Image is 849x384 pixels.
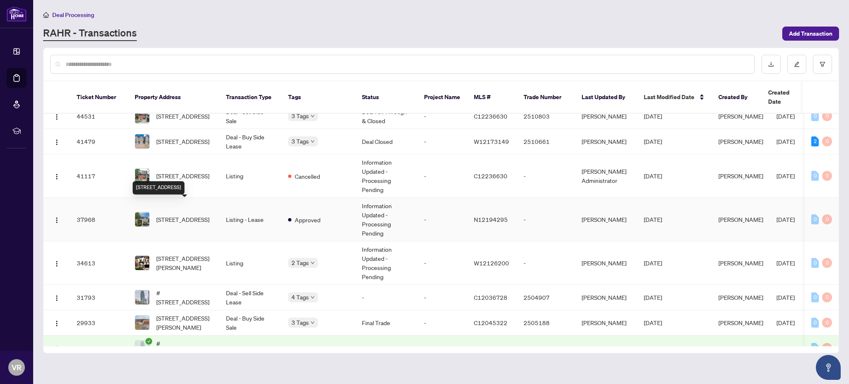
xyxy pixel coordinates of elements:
[53,173,60,180] img: Logo
[219,285,281,310] td: Deal - Sell Side Lease
[417,81,467,114] th: Project Name
[816,355,841,380] button: Open asap
[789,27,832,40] span: Add Transaction
[291,258,309,267] span: 2 Tags
[50,213,63,226] button: Logo
[417,335,467,361] td: -
[355,310,417,335] td: Final Trade
[467,81,517,114] th: MLS #
[355,129,417,154] td: Deal Closed
[517,104,575,129] td: 2510803
[50,256,63,270] button: Logo
[50,341,63,355] button: Logo
[146,338,152,345] span: check-circle
[50,109,63,123] button: Logo
[644,294,662,301] span: [DATE]
[417,129,467,154] td: -
[355,154,417,198] td: Information Updated - Processing Pending
[53,260,60,267] img: Logo
[575,129,637,154] td: [PERSON_NAME]
[575,81,637,114] th: Last Updated By
[417,241,467,285] td: -
[762,55,781,74] button: download
[417,310,467,335] td: -
[135,290,149,304] img: thumbnail-img
[295,215,320,224] span: Approved
[718,319,763,326] span: [PERSON_NAME]
[291,136,309,146] span: 3 Tags
[310,321,315,325] span: down
[50,291,63,304] button: Logo
[474,172,507,180] span: C12236630
[517,129,575,154] td: 2510661
[355,241,417,285] td: Information Updated - Processing Pending
[517,285,575,310] td: 2504907
[517,335,575,361] td: 2504907
[787,55,806,74] button: edit
[762,81,820,114] th: Created Date
[417,198,467,241] td: -
[417,285,467,310] td: -
[776,112,795,120] span: [DATE]
[776,216,795,223] span: [DATE]
[70,198,128,241] td: 37968
[43,12,49,18] span: home
[644,112,662,120] span: [DATE]
[811,171,819,181] div: 0
[355,81,417,114] th: Status
[50,169,63,182] button: Logo
[575,285,637,310] td: [PERSON_NAME]
[135,212,149,226] img: thumbnail-img
[355,285,417,310] td: -
[575,198,637,241] td: [PERSON_NAME]
[768,88,803,106] span: Created Date
[295,172,320,181] span: Cancelled
[310,139,315,143] span: down
[644,216,662,223] span: [DATE]
[219,241,281,285] td: Listing
[811,292,819,302] div: 0
[70,104,128,129] td: 44531
[644,172,662,180] span: [DATE]
[474,112,507,120] span: C12236630
[50,135,63,148] button: Logo
[474,138,509,145] span: W12173149
[291,292,309,302] span: 4 Tags
[474,294,507,301] span: C12036728
[776,172,795,180] span: [DATE]
[644,344,662,352] span: [DATE]
[575,154,637,198] td: [PERSON_NAME] Administrator
[794,61,800,67] span: edit
[474,319,507,326] span: C12045322
[135,109,149,123] img: thumbnail-img
[291,111,309,121] span: 3 Tags
[295,344,320,353] span: Approved
[128,81,219,114] th: Property Address
[310,114,315,118] span: down
[219,310,281,335] td: Deal - Buy Side Sale
[12,362,22,373] span: VR
[135,134,149,148] img: thumbnail-img
[53,217,60,224] img: Logo
[219,104,281,129] td: Deal - Sell Side Sale
[291,318,309,327] span: 3 Tags
[718,172,763,180] span: [PERSON_NAME]
[53,139,60,146] img: Logo
[517,198,575,241] td: -
[820,61,825,67] span: filter
[718,216,763,223] span: [PERSON_NAME]
[718,259,763,267] span: [PERSON_NAME]
[133,181,184,194] div: [STREET_ADDRESS]
[70,154,128,198] td: 41117
[219,129,281,154] td: Deal - Buy Side Lease
[776,344,795,352] span: [DATE]
[53,345,60,352] img: Logo
[644,319,662,326] span: [DATE]
[135,316,149,330] img: thumbnail-img
[70,81,128,114] th: Ticket Number
[53,320,60,327] img: Logo
[517,310,575,335] td: 2505188
[281,81,355,114] th: Tags
[135,169,149,183] img: thumbnail-img
[70,241,128,285] td: 34613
